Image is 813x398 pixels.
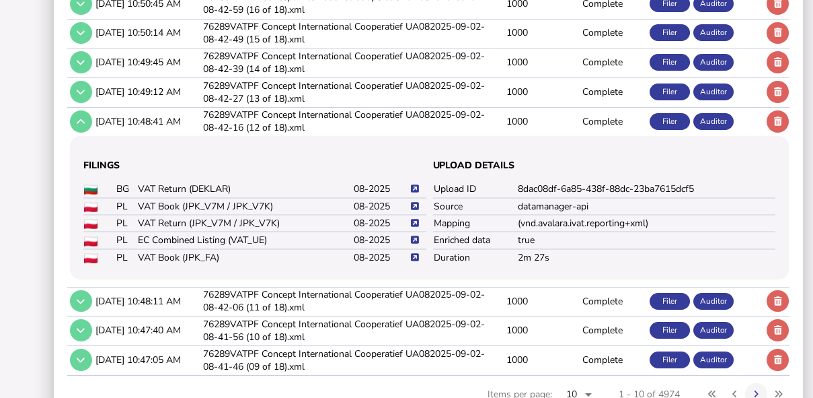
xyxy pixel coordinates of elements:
[353,232,410,248] td: 08-2025
[70,290,92,312] button: Show/hide row detail
[767,110,789,133] button: Delete upload
[433,198,517,215] td: Source
[137,215,353,232] td: VAT Return (JPK_V7M / JPK_V7K)
[200,78,488,106] td: 76289VATPF Concept International Cooperatief UA082025-09-02-08-42-27 (13 of 18).xml
[580,19,647,46] td: Complete
[650,84,690,100] div: Filer
[767,22,789,44] button: Delete upload
[580,317,647,344] td: Complete
[70,319,92,341] button: Show/hide row detail
[433,215,517,232] td: Mapping
[70,51,92,73] button: Show/hide row detail
[137,249,353,266] td: VAT Book (JPK_FA)
[488,287,529,314] td: 1000
[116,232,137,248] td: PL
[650,24,690,41] div: Filer
[70,349,92,371] button: Show/hide row detail
[517,249,775,266] td: 2m 27s
[116,198,137,215] td: PL
[353,198,410,215] td: 08-2025
[767,349,789,371] button: Delete upload
[488,107,529,135] td: 1000
[693,113,734,130] div: Auditor
[580,287,647,314] td: Complete
[433,159,776,172] h3: Upload details
[93,346,200,374] td: [DATE] 10:47:05 AM
[767,319,789,341] button: Delete upload
[137,181,353,198] td: VAT Return (DEKLAR)
[137,198,353,215] td: VAT Book (JPK_V7M / JPK_V7K)
[488,346,529,374] td: 1000
[200,317,488,344] td: 76289VATPF Concept International Cooperatief UA082025-09-02-08-41-56 (10 of 18).xml
[767,290,789,312] button: Delete upload
[70,22,92,44] button: Show/hide row detail
[93,48,200,76] td: [DATE] 10:49:45 AM
[84,236,98,246] img: PL flag
[693,293,734,310] div: Auditor
[116,249,137,266] td: PL
[650,54,690,71] div: Filer
[116,181,137,198] td: BG
[517,181,775,198] td: 8dac08df-6a85-438f-88dc-23ba7615dcf5
[84,253,98,263] img: PL flag
[137,232,353,248] td: EC Combined Listing (VAT_UE)
[650,113,690,130] div: Filer
[517,198,775,215] td: datamanager-api
[200,287,488,314] td: 76289VATPF Concept International Cooperatief UA082025-09-02-08-42-06 (11 of 18).xml
[488,317,529,344] td: 1000
[517,232,775,248] td: true
[200,19,488,46] td: 76289VATPF Concept International Cooperatief UA082025-09-02-08-42-49 (15 of 18).xml
[488,48,529,76] td: 1000
[693,54,734,71] div: Auditor
[353,181,410,198] td: 08-2025
[433,181,517,198] td: Upload ID
[200,48,488,76] td: 76289VATPF Concept International Cooperatief UA082025-09-02-08-42-39 (14 of 18).xml
[767,51,789,73] button: Delete upload
[650,322,690,339] div: Filer
[693,352,734,368] div: Auditor
[200,346,488,374] td: 76289VATPF Concept International Cooperatief UA082025-09-02-08-41-46 (09 of 18).xml
[70,110,92,133] button: Show/hide row detail
[433,232,517,248] td: Enriched data
[433,249,517,266] td: Duration
[650,293,690,310] div: Filer
[488,19,529,46] td: 1000
[84,202,98,212] img: PL flag
[488,78,529,106] td: 1000
[580,107,647,135] td: Complete
[693,84,734,100] div: Auditor
[580,346,647,374] td: Complete
[693,322,734,339] div: Auditor
[83,159,426,172] h3: Filings
[580,78,647,106] td: Complete
[200,107,488,135] td: 76289VATPF Concept International Cooperatief UA082025-09-02-08-42-16 (12 of 18).xml
[116,215,137,232] td: PL
[580,48,647,76] td: Complete
[353,215,410,232] td: 08-2025
[70,81,92,103] button: Show/hide row detail
[353,249,410,266] td: 08-2025
[84,219,98,229] img: PL flag
[93,287,200,314] td: [DATE] 10:48:11 AM
[93,317,200,344] td: [DATE] 10:47:40 AM
[650,352,690,368] div: Filer
[93,78,200,106] td: [DATE] 10:49:12 AM
[93,19,200,46] td: [DATE] 10:50:14 AM
[693,24,734,41] div: Auditor
[93,107,200,135] td: [DATE] 10:48:41 AM
[767,81,789,103] button: Delete upload
[517,215,775,232] td: (vnd.avalara.ivat.reporting+xml)
[84,185,98,195] img: BG flag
